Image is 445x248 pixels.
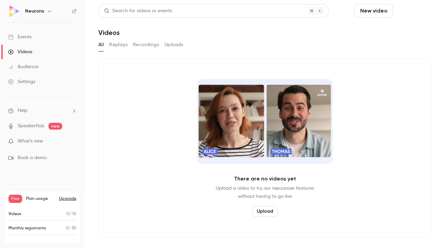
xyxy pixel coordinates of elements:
[133,39,159,50] button: Recordings
[66,226,69,230] span: 0
[8,107,77,114] li: help-dropdown-opener
[396,4,431,18] button: Schedule
[26,196,55,202] span: Plan usage
[98,39,104,50] button: All
[98,4,431,244] section: Videos
[18,154,47,161] span: Book a demo
[8,195,22,203] span: Free
[18,138,43,145] span: What's new
[104,7,172,15] div: Search for videos or events
[8,211,21,217] p: Videos
[234,175,296,183] p: There are no videos yet
[8,78,35,85] div: Settings
[8,225,46,231] p: Monthly registrants
[18,107,27,114] span: Help
[98,28,120,37] h1: Videos
[165,39,183,50] button: Uploads
[66,212,69,216] span: 0
[66,225,76,231] p: / 30
[8,49,32,55] div: Videos
[66,211,76,217] p: / 10
[109,39,128,50] button: Replays
[8,6,19,17] img: Neurons
[354,4,393,18] button: New video
[59,196,76,202] button: Upgrade
[8,34,32,40] div: Events
[8,63,38,70] div: Audience
[216,184,314,201] p: Upload a video to try our repurpose features without having to go live
[252,206,277,217] button: Upload
[25,8,44,15] h6: Neurons
[49,123,62,130] span: new
[18,122,44,130] a: SpeakerHub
